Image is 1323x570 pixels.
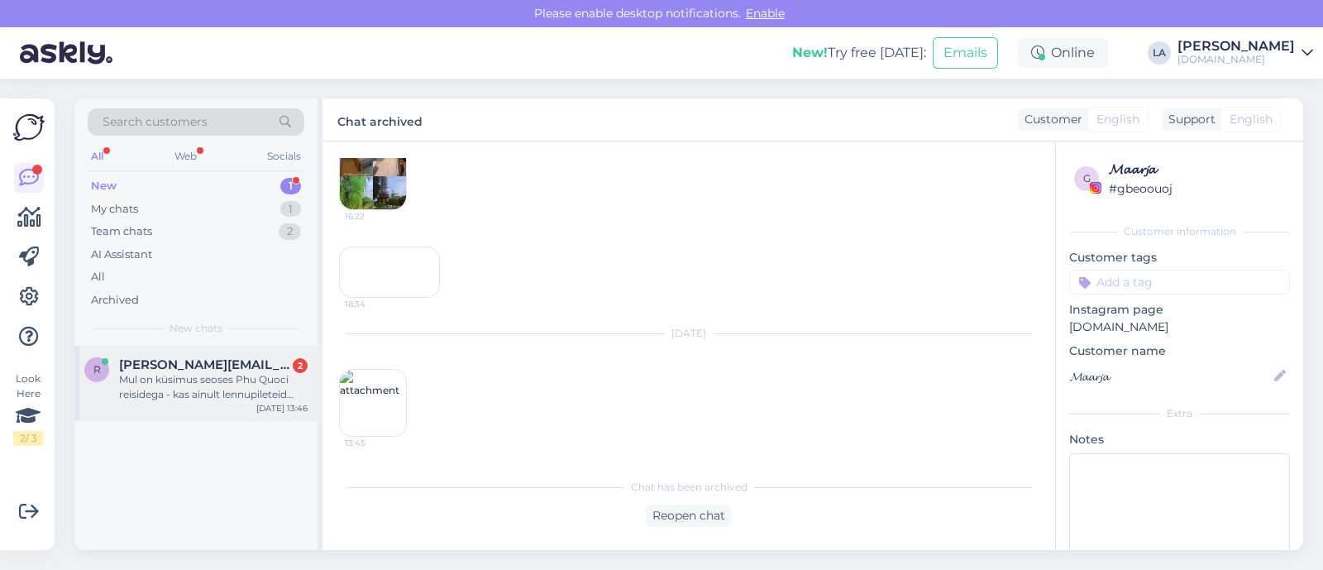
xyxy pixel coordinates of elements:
div: Customer information [1069,224,1290,239]
div: [PERSON_NAME] [1177,40,1295,53]
div: 2 [293,358,308,373]
div: Socials [264,146,304,167]
p: Instagram page [1069,301,1290,319]
span: g [1083,172,1091,184]
p: Notes [1069,431,1290,448]
p: Customer name [1069,342,1290,360]
span: Chat has been archived [631,480,747,495]
div: Archived [91,292,139,309]
div: [DOMAIN_NAME] [1177,53,1295,66]
div: Look Here [13,371,43,446]
div: Customer [1018,111,1082,128]
div: Reopen chat [646,505,732,527]
img: attachment [340,370,406,436]
div: Team chats [91,223,152,240]
div: All [91,269,105,285]
span: Enable [741,6,790,21]
div: New [91,178,117,194]
a: [PERSON_NAME][DOMAIN_NAME] [1177,40,1313,66]
span: Rene@rks.ee [119,357,291,372]
div: 1 [280,201,301,218]
span: English [1230,111,1273,128]
p: Customer tags [1069,249,1290,266]
b: New! [792,45,828,60]
div: Online [1018,38,1108,68]
span: 13:45 [345,437,407,449]
p: [DOMAIN_NAME] [1069,319,1290,336]
div: Mul on küsimus seoses Phu Quoci reisidega - kas ainult lennupileteid saab osta? Kui jah, siis mis... [119,372,308,402]
div: [DATE] 13:46 [256,402,308,414]
div: # gbeoouoj [1109,180,1285,198]
img: Askly Logo [13,112,45,143]
label: Chat archived [337,108,423,131]
div: 𝓜𝓪𝓪𝓻𝓳𝓪 [1109,160,1285,180]
div: Web [171,146,200,167]
img: attachment [340,143,406,209]
div: Support [1162,111,1216,128]
div: 2 / 3 [13,431,43,446]
input: Add a tag [1069,270,1290,295]
span: 18:34 [345,298,407,310]
div: Extra [1069,406,1290,421]
div: [DATE] [339,326,1039,341]
span: R [93,363,101,376]
span: 16:22 [345,210,407,223]
input: Add name [1070,367,1271,386]
div: Try free [DATE]: [792,43,926,63]
div: 1 [280,178,301,194]
div: 2 [279,223,301,240]
div: All [88,146,107,167]
div: LA [1148,41,1171,65]
span: Search customers [103,113,208,131]
div: AI Assistant [91,247,152,263]
span: English [1096,111,1139,128]
span: New chats [170,321,222,336]
div: My chats [91,201,138,218]
button: Emails [933,37,998,69]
